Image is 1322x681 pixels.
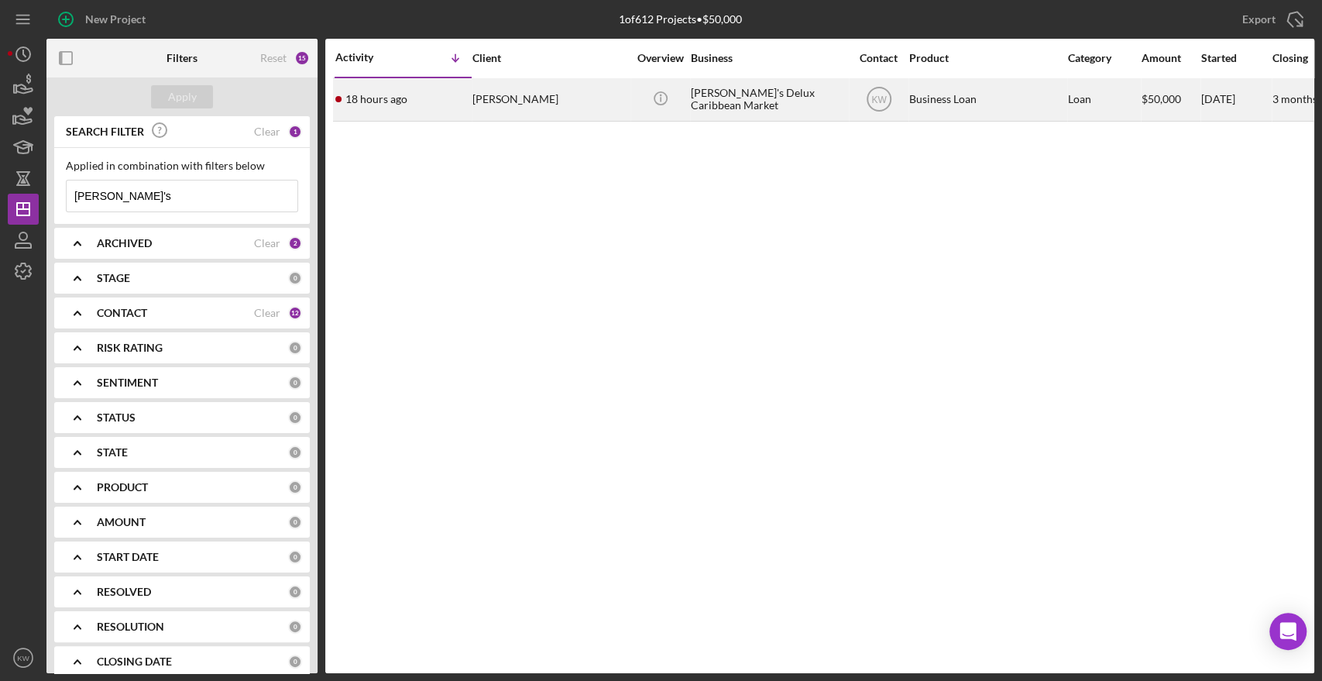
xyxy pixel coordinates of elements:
div: Activity [335,51,403,64]
button: KW [8,642,39,673]
b: SENTIMENT [97,377,158,389]
div: [PERSON_NAME] [472,79,627,120]
div: Started [1201,52,1271,64]
div: 1 of 612 Projects • $50,000 [619,13,742,26]
div: 0 [288,376,302,390]
div: Category [1068,52,1140,64]
b: ARCHIVED [97,237,152,249]
b: START DATE [97,551,159,563]
b: PRODUCT [97,481,148,494]
div: 0 [288,411,302,425]
div: [DATE] [1201,79,1271,120]
div: Export [1242,4,1276,35]
button: Apply [151,85,213,108]
b: AMOUNT [97,516,146,528]
div: 0 [288,655,302,669]
b: CONTACT [97,307,147,319]
div: 0 [288,515,302,529]
div: Reset [260,52,287,64]
div: 0 [288,585,302,599]
div: Client [472,52,627,64]
div: Clear [254,237,280,249]
div: Applied in combination with filters below [66,160,298,172]
b: RISK RATING [97,342,163,354]
b: STAGE [97,272,130,284]
b: RESOLUTION [97,621,164,633]
div: 12 [288,306,302,320]
div: Overview [631,52,689,64]
div: Business Loan [909,79,1064,120]
b: Filters [167,52,197,64]
time: 3 months [1272,92,1317,105]
div: Amount [1142,52,1200,64]
div: Contact [850,52,908,64]
div: Clear [254,307,280,319]
b: STATUS [97,411,136,424]
div: Product [909,52,1064,64]
time: 2025-08-28 20:30 [345,93,407,105]
div: New Project [85,4,146,35]
div: 0 [288,445,302,459]
div: Open Intercom Messenger [1269,613,1307,650]
div: 1 [288,125,302,139]
div: Loan [1068,79,1140,120]
div: Business [691,52,846,64]
div: 0 [288,550,302,564]
text: KW [17,654,29,662]
b: CLOSING DATE [97,655,172,668]
div: 0 [288,341,302,355]
b: SEARCH FILTER [66,126,144,138]
button: New Project [46,4,161,35]
div: [PERSON_NAME]'s Delux Caribbean Market [691,79,846,120]
div: 15 [294,50,310,66]
div: Clear [254,126,280,138]
div: Apply [168,85,197,108]
div: 0 [288,480,302,494]
div: 0 [288,620,302,634]
b: STATE [97,446,128,459]
div: $50,000 [1142,79,1200,120]
div: 0 [288,271,302,285]
b: RESOLVED [97,586,151,598]
button: Export [1227,4,1314,35]
text: KW [871,95,887,105]
div: 2 [288,236,302,250]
